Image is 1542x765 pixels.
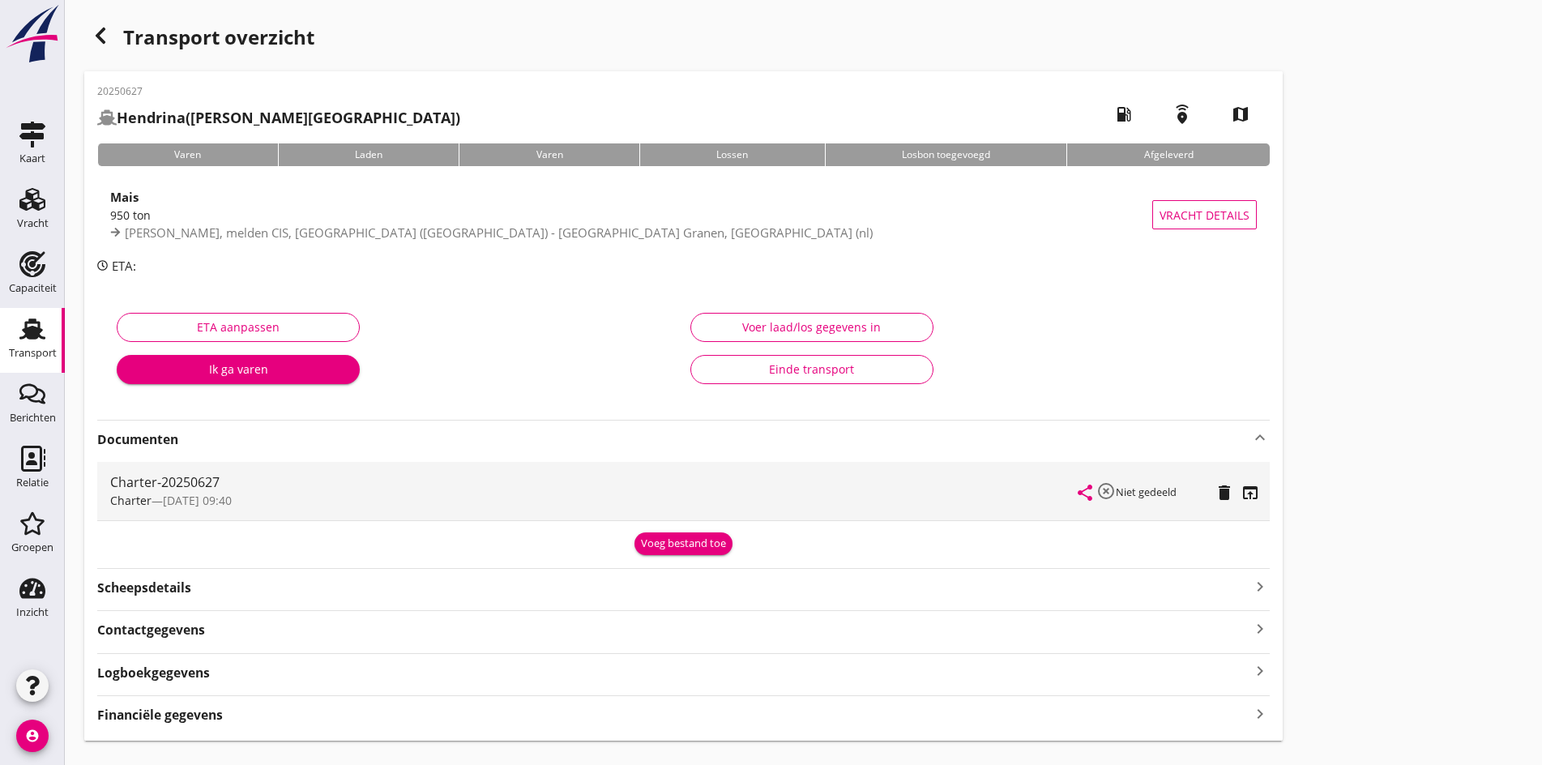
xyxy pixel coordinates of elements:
[97,706,223,724] strong: Financiële gegevens
[163,493,232,508] span: [DATE] 09:40
[110,189,139,205] strong: Mais
[19,153,45,164] div: Kaart
[97,84,460,99] p: 20250627
[130,318,346,335] div: ETA aanpassen
[1096,481,1116,501] i: highlight_off
[112,258,136,274] span: ETA:
[1250,703,1270,724] i: keyboard_arrow_right
[117,313,360,342] button: ETA aanpassen
[97,621,205,639] strong: Contactgegevens
[690,313,933,342] button: Voer laad/los gegevens in
[97,579,191,597] strong: Scheepsdetails
[9,348,57,358] div: Transport
[1160,92,1205,137] i: emergency_share
[130,361,347,378] div: Ik ga varen
[1241,483,1260,502] i: open_in_browser
[1152,200,1257,229] button: Vracht details
[97,430,1250,449] strong: Documenten
[278,143,459,166] div: Laden
[1101,92,1147,137] i: local_gas_station
[17,218,49,229] div: Vracht
[110,492,1079,509] div: —
[641,536,726,552] div: Voeg bestand toe
[1250,618,1270,639] i: keyboard_arrow_right
[97,143,278,166] div: Varen
[110,472,1079,492] div: Charter-20250627
[639,143,825,166] div: Lossen
[117,355,360,384] button: Ik ga varen
[3,4,62,64] img: logo-small.a267ee39.svg
[110,493,152,508] span: Charter
[11,542,53,553] div: Groepen
[125,224,873,241] span: [PERSON_NAME], melden CIS, [GEOGRAPHIC_DATA] ([GEOGRAPHIC_DATA]) - [GEOGRAPHIC_DATA] Granen, [GEO...
[1215,483,1234,502] i: delete
[1066,143,1270,166] div: Afgeleverd
[16,607,49,618] div: Inzicht
[1116,485,1177,499] small: Niet gedeeld
[1075,483,1095,502] i: share
[634,532,733,555] button: Voeg bestand toe
[84,19,1283,58] div: Transport overzicht
[97,179,1270,250] a: Mais950 ton[PERSON_NAME], melden CIS, [GEOGRAPHIC_DATA] ([GEOGRAPHIC_DATA]) - [GEOGRAPHIC_DATA] G...
[1218,92,1263,137] i: map
[704,361,920,378] div: Einde transport
[704,318,920,335] div: Voer laad/los gegevens in
[10,412,56,423] div: Berichten
[9,283,57,293] div: Capaciteit
[1160,207,1249,224] span: Vracht details
[16,477,49,488] div: Relatie
[1250,428,1270,447] i: keyboard_arrow_up
[1250,660,1270,682] i: keyboard_arrow_right
[97,107,460,129] h2: ([PERSON_NAME][GEOGRAPHIC_DATA])
[110,207,1152,224] div: 950 ton
[1250,575,1270,597] i: keyboard_arrow_right
[825,143,1067,166] div: Losbon toegevoegd
[16,720,49,752] i: account_circle
[690,355,933,384] button: Einde transport
[97,664,210,682] strong: Logboekgegevens
[459,143,639,166] div: Varen
[117,108,186,127] strong: Hendrina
